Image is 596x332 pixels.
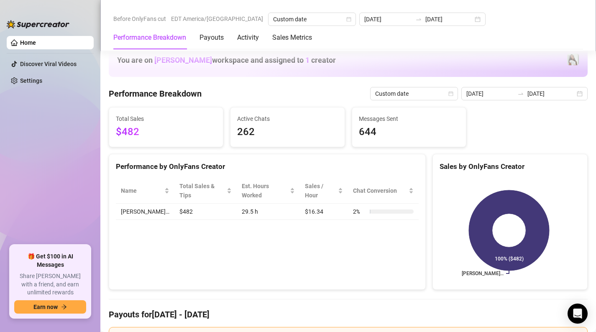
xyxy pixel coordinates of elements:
[353,207,366,216] span: 2 %
[348,178,419,204] th: Chat Conversion
[567,54,579,65] img: Rae
[116,161,419,172] div: Performance by OnlyFans Creator
[20,39,36,46] a: Home
[20,61,77,67] a: Discover Viral Videos
[359,124,459,140] span: 644
[466,89,514,98] input: Start date
[273,13,351,26] span: Custom date
[517,90,524,97] span: to
[415,16,422,23] span: swap-right
[237,114,338,123] span: Active Chats
[568,304,588,324] div: Open Intercom Messenger
[179,181,225,200] span: Total Sales & Tips
[448,91,453,96] span: calendar
[154,56,212,64] span: [PERSON_NAME]
[305,181,336,200] span: Sales / Hour
[174,204,237,220] td: $482
[440,161,581,172] div: Sales by OnlyFans Creator
[33,304,58,310] span: Earn now
[20,77,42,84] a: Settings
[305,56,310,64] span: 1
[109,88,202,100] h4: Performance Breakdown
[117,56,336,65] h1: You are on workspace and assigned to creator
[462,271,504,276] text: [PERSON_NAME]…
[346,17,351,22] span: calendar
[61,304,67,310] span: arrow-right
[14,300,86,314] button: Earn nowarrow-right
[237,204,300,220] td: 29.5 h
[7,20,69,28] img: logo-BBDzfeDw.svg
[113,33,186,43] div: Performance Breakdown
[14,272,86,297] span: Share [PERSON_NAME] with a friend, and earn unlimited rewards
[171,13,263,25] span: EDT America/[GEOGRAPHIC_DATA]
[116,124,216,140] span: $482
[237,124,338,140] span: 262
[116,114,216,123] span: Total Sales
[174,178,237,204] th: Total Sales & Tips
[242,181,288,200] div: Est. Hours Worked
[517,90,524,97] span: swap-right
[359,114,459,123] span: Messages Sent
[272,33,312,43] div: Sales Metrics
[116,178,174,204] th: Name
[300,204,348,220] td: $16.34
[121,186,163,195] span: Name
[237,33,259,43] div: Activity
[300,178,348,204] th: Sales / Hour
[425,15,473,24] input: End date
[116,204,174,220] td: [PERSON_NAME]…
[527,89,575,98] input: End date
[375,87,453,100] span: Custom date
[109,309,588,320] h4: Payouts for [DATE] - [DATE]
[200,33,224,43] div: Payouts
[113,13,166,25] span: Before OnlyFans cut
[14,253,86,269] span: 🎁 Get $100 in AI Messages
[353,186,407,195] span: Chat Conversion
[415,16,422,23] span: to
[364,15,412,24] input: Start date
